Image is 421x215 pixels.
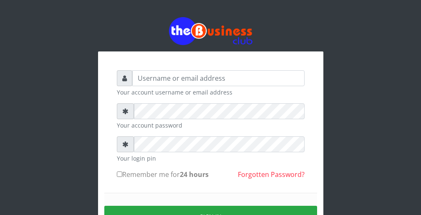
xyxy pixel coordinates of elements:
[117,171,122,177] input: Remember me for24 hours
[117,88,305,97] small: Your account username or email address
[117,154,305,163] small: Your login pin
[238,170,305,179] a: Forgotten Password?
[117,121,305,130] small: Your account password
[117,169,209,179] label: Remember me for
[132,70,305,86] input: Username or email address
[180,170,209,179] b: 24 hours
